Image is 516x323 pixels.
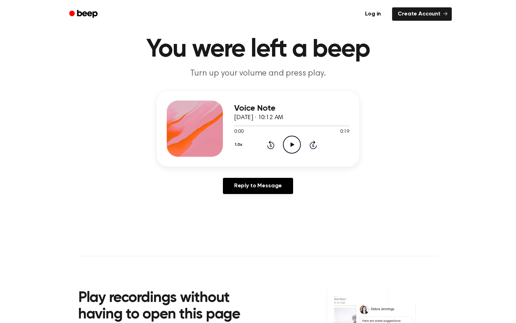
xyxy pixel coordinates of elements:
[234,128,243,136] span: 0:00
[340,128,349,136] span: 0:19
[78,37,438,62] h1: You were left a beep
[123,68,393,79] p: Turn up your volume and press play.
[358,6,388,22] a: Log in
[223,178,293,194] a: Reply to Message
[234,139,245,151] button: 1.0x
[392,7,452,21] a: Create Account
[234,104,349,113] h3: Voice Note
[64,7,104,21] a: Beep
[234,115,283,121] span: [DATE] · 10:12 AM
